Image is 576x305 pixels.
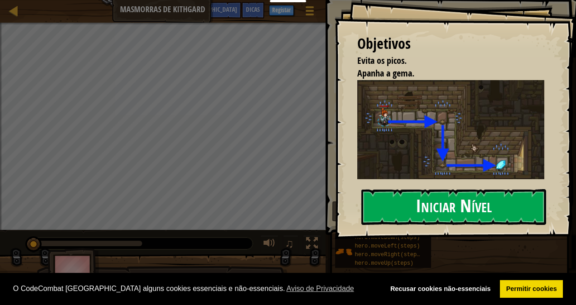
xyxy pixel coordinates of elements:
span: Dicas [246,5,260,14]
div: Objetivos [357,33,544,54]
span: Evita os picos. [357,54,407,67]
button: Alternar ecrã inteiro [303,235,321,254]
span: hero.moveUp(steps) [355,260,413,267]
a: Saiba mais sobre cookies [285,282,355,295]
button: Pergunte à IA [151,2,241,19]
a: Negar cookies [384,280,497,298]
img: Masmorras de Kithgard [357,80,551,179]
span: ♫ [285,237,294,250]
span: Pergunte à [GEOGRAPHIC_DATA] [155,5,237,14]
img: thang_avatar_frame.png [48,248,100,298]
font: O CodeCombat [GEOGRAPHIC_DATA] alguns cookies essenciais e não-essenciais. [13,285,285,292]
button: Executar [332,201,564,222]
span: Apanha a gema. [357,67,414,79]
button: Ajustar volume [260,235,278,254]
img: portrait.png [335,243,352,260]
button: Mostrar o menu do jogo [298,2,321,23]
li: Apanha a gema. [346,67,542,80]
span: hero.moveLeft(steps) [355,243,420,249]
button: Iniciar Nível [361,189,546,225]
span: hero.moveRight(steps) [355,252,423,258]
button: ♫ [283,235,298,254]
button: Registar [269,5,294,16]
a: Permitir cookies [500,280,563,298]
li: Evita os picos. [346,54,542,67]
